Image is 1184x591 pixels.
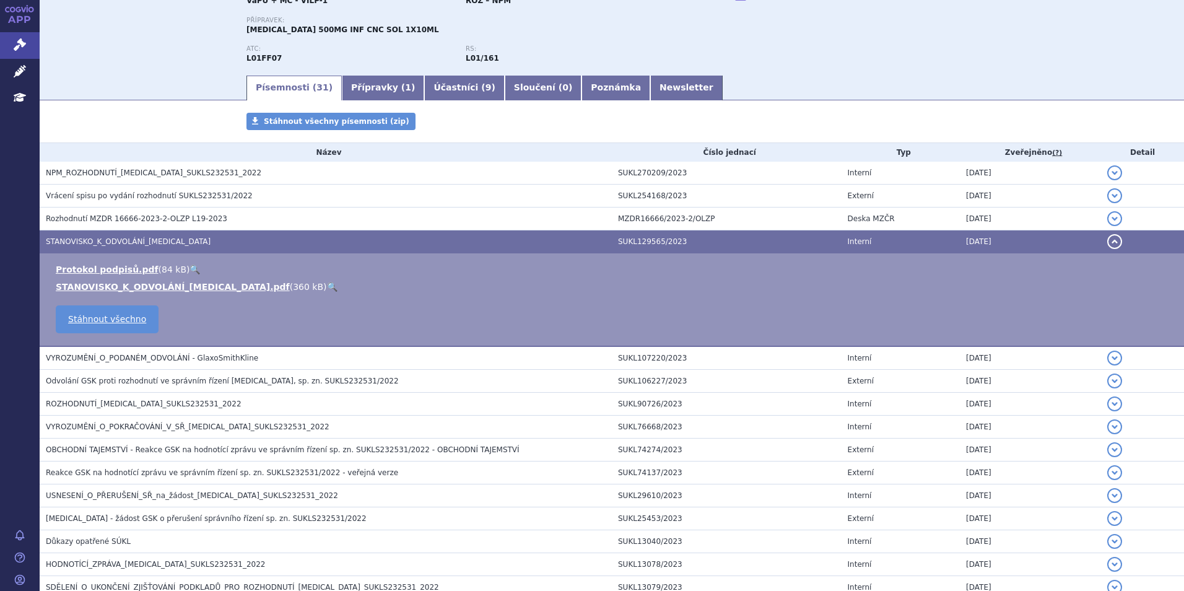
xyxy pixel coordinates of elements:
span: 0 [562,82,568,92]
td: SUKL90726/2023 [612,393,842,416]
td: SUKL25453/2023 [612,507,842,530]
span: Interní [848,354,872,362]
p: ATC: [246,45,453,53]
td: [DATE] [960,370,1101,393]
a: Stáhnout všechno [56,305,159,333]
button: detail [1107,188,1122,203]
td: SUKL13040/2023 [612,530,842,553]
td: [DATE] [960,484,1101,507]
td: [DATE] [960,439,1101,462]
span: USNESENÍ_O_PŘERUŠENÍ_SŘ_na_žádost_JEMPERLI_SUKLS232531_2022 [46,491,338,500]
td: [DATE] [960,462,1101,484]
button: detail [1107,165,1122,180]
button: detail [1107,488,1122,503]
button: detail [1107,557,1122,572]
li: ( ) [56,263,1172,276]
span: Interní [848,491,872,500]
span: Odvolání GSK proti rozhodnutí ve správním řízení Jemperli, sp. zn. SUKLS232531/2022 [46,377,399,385]
td: SUKL76668/2023 [612,416,842,439]
span: Stáhnout všechny písemnosti (zip) [264,117,409,126]
td: [DATE] [960,393,1101,416]
a: Přípravky (1) [342,76,424,100]
button: detail [1107,234,1122,249]
span: Externí [848,377,874,385]
span: Rozhodnutí MZDR 16666-2023-2-OLZP L19-2023 [46,214,227,223]
a: Písemnosti (31) [246,76,342,100]
span: HODNOTÍCÍ_ZPRÁVA_JEMPERLI_SUKLS232531_2022 [46,560,266,569]
span: Externí [848,468,874,477]
td: SUKL74274/2023 [612,439,842,462]
p: Přípravek: [246,17,685,24]
a: 🔍 [189,265,200,274]
td: SUKL74137/2023 [612,462,842,484]
a: Protokol podpisů.pdf [56,265,159,274]
span: 31 [316,82,328,92]
button: detail [1107,211,1122,226]
td: [DATE] [960,553,1101,576]
td: [DATE] [960,416,1101,439]
li: ( ) [56,281,1172,293]
span: VYROZUMĚNÍ_O_POKRAČOVÁNÍ_V_SŘ_JEMPERLI_SUKLS232531_2022 [46,422,329,431]
button: detail [1107,534,1122,549]
td: SUKL129565/2023 [612,230,842,253]
span: STANOVISKO_K_ODVOLÁNÍ_JEMPERLI [46,237,211,246]
button: detail [1107,351,1122,366]
td: [DATE] [960,230,1101,253]
a: Poznámka [581,76,650,100]
td: SUKL107220/2023 [612,346,842,370]
td: SUKL270209/2023 [612,162,842,185]
th: Detail [1101,143,1184,162]
td: [DATE] [960,208,1101,230]
td: [DATE] [960,162,1101,185]
abbr: (?) [1052,149,1062,157]
button: detail [1107,396,1122,411]
span: 1 [405,82,411,92]
a: Stáhnout všechny písemnosti (zip) [246,113,416,130]
span: Jemperli - žádost GSK o přerušení správního řízení sp. zn. SUKLS232531/2022 [46,514,367,523]
span: Důkazy opatřené SÚKL [46,537,131,546]
span: 9 [485,82,492,92]
td: [DATE] [960,507,1101,530]
span: Interní [848,560,872,569]
td: [DATE] [960,346,1101,370]
strong: DOSTARLIMAB [246,54,282,63]
span: 360 kB [293,282,323,292]
button: detail [1107,465,1122,480]
span: Interní [848,400,872,408]
td: SUKL29610/2023 [612,484,842,507]
a: Sloučení (0) [505,76,581,100]
p: RS: [466,45,673,53]
span: NPM_ROZHODNUTÍ_JEMPERLI_SUKLS232531_2022 [46,169,261,177]
span: Deska MZČR [848,214,895,223]
span: [MEDICAL_DATA] 500MG INF CNC SOL 1X10ML [246,25,439,34]
span: Interní [848,422,872,431]
th: Typ [842,143,960,162]
button: detail [1107,374,1122,388]
a: STANOVISKO_K_ODVOLÁNÍ_[MEDICAL_DATA].pdf [56,282,290,292]
span: ROZHODNUTÍ_JEMPERLI_SUKLS232531_2022 [46,400,242,408]
td: MZDR16666/2023-2/OLZP [612,208,842,230]
td: SUKL254168/2023 [612,185,842,208]
button: detail [1107,419,1122,434]
span: Vrácení spisu po vydání rozhodnutí SUKLS232531/2022 [46,191,253,200]
th: Číslo jednací [612,143,842,162]
span: Externí [848,514,874,523]
span: OBCHODNÍ TAJEMSTVÍ - Reakce GSK na hodnotící zprávu ve správním řízení sp. zn. SUKLS232531/2022 -... [46,445,520,454]
span: VYROZUMĚNÍ_O_PODANÉM_ODVOLÁNÍ - GlaxoSmithKline [46,354,258,362]
span: Reakce GSK na hodnotící zprávu ve správním řízení sp. zn. SUKLS232531/2022 - veřejná verze [46,468,398,477]
span: Externí [848,445,874,454]
a: 🔍 [327,282,337,292]
span: Interní [848,237,872,246]
button: detail [1107,511,1122,526]
th: Název [40,143,612,162]
span: Externí [848,191,874,200]
td: SUKL13078/2023 [612,553,842,576]
a: Newsletter [650,76,723,100]
span: Interní [848,537,872,546]
td: [DATE] [960,530,1101,553]
strong: dostarlimab [466,54,499,63]
span: Interní [848,169,872,177]
td: [DATE] [960,185,1101,208]
th: Zveřejněno [960,143,1101,162]
span: 84 kB [162,265,186,274]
